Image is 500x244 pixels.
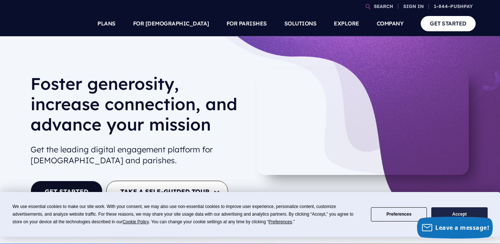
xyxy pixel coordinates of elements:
a: FOR [DEMOGRAPHIC_DATA] [133,11,209,36]
button: TAKE A SELF-GUIDED TOUR [106,181,228,202]
a: GET STARTED [421,16,476,31]
span: Cookie Policy [123,219,149,224]
div: We use essential cookies to make our site work. With your consent, we may also use non-essential ... [12,203,362,226]
a: EXPLORE [334,11,359,36]
span: Leave a message! [435,224,489,232]
a: FOR PARISHES [227,11,267,36]
h2: Get the leading digital engagement platform for [DEMOGRAPHIC_DATA] and parishes. [31,141,244,169]
a: PLANS [97,11,116,36]
span: Preferences [269,219,292,224]
button: Accept [431,207,487,221]
button: Preferences [371,207,427,221]
button: Leave a message! [417,217,493,239]
h1: Foster generosity, increase connection, and advance your mission [31,73,244,140]
a: SOLUTIONS [284,11,317,36]
a: COMPANY [377,11,404,36]
a: GET STARTED [31,181,103,202]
